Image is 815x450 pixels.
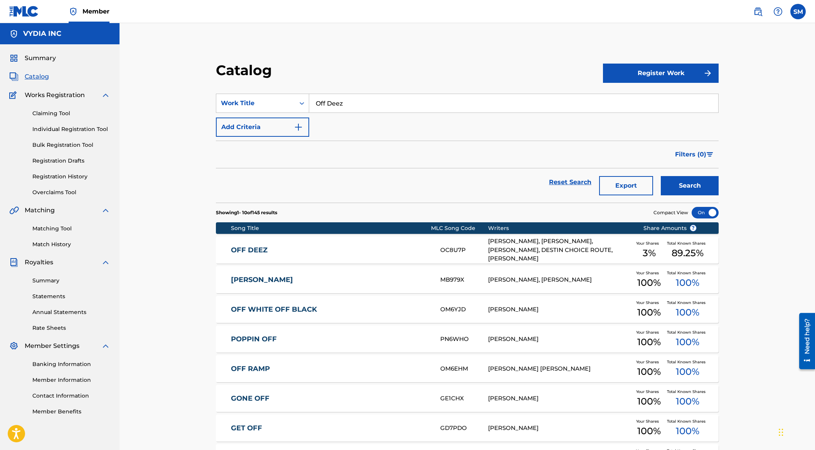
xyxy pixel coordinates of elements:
span: 100 % [637,335,661,349]
div: PN6WHO [440,335,488,344]
span: Member [83,7,109,16]
span: Your Shares [636,240,662,246]
span: 100 % [637,306,661,319]
span: 100 % [676,365,699,379]
div: User Menu [790,4,806,19]
span: Your Shares [636,300,662,306]
img: Top Rightsholder [69,7,78,16]
span: 100 % [676,276,699,290]
a: GONE OFF [231,394,430,403]
div: OM6YJD [440,305,488,314]
div: GD7PDO [440,424,488,433]
a: Member Information [32,376,110,384]
form: Search Form [216,94,719,203]
img: Accounts [9,29,19,39]
div: MB979X [440,275,488,284]
span: 100 % [637,424,661,438]
span: 100 % [676,335,699,349]
a: Match History [32,240,110,249]
iframe: Resource Center [793,310,815,372]
span: Your Shares [636,418,662,424]
a: Overclaims Tool [32,188,110,196]
span: 3 % [643,246,656,260]
a: Summary [32,277,110,285]
span: Your Shares [636,359,662,365]
img: expand [101,91,110,100]
span: Total Known Shares [667,389,709,395]
span: 100 % [637,365,661,379]
span: Total Known Shares [667,359,709,365]
p: Showing 1 - 10 of 145 results [216,209,277,216]
span: Total Known Shares [667,300,709,306]
div: [PERSON_NAME] [488,424,631,433]
button: Export [599,176,653,195]
img: 9d2ae6d4665cec9f34b9.svg [294,123,303,132]
img: search [753,7,763,16]
a: Annual Statements [32,308,110,316]
img: expand [101,258,110,267]
img: Works Registration [9,91,19,100]
span: 100 % [676,395,699,408]
div: Writers [488,224,631,232]
span: Total Known Shares [667,270,709,276]
span: 89.25 % [672,246,704,260]
span: Catalog [25,72,49,81]
a: Reset Search [545,174,595,191]
span: Your Shares [636,329,662,335]
img: filter [707,152,713,157]
a: Registration History [32,173,110,181]
img: help [773,7,783,16]
button: Filters (0) [670,145,719,164]
a: Registration Drafts [32,157,110,165]
img: Member Settings [9,341,19,351]
div: [PERSON_NAME] [488,335,631,344]
span: Total Known Shares [667,418,709,424]
div: Help [770,4,786,19]
span: Your Shares [636,389,662,395]
img: expand [101,206,110,215]
span: Matching [25,206,55,215]
div: Work Title [221,99,290,108]
a: Statements [32,292,110,301]
a: OFF WHITE OFF BLACK [231,305,430,314]
div: [PERSON_NAME] [488,394,631,403]
a: CatalogCatalog [9,72,49,81]
div: GE1CHX [440,394,488,403]
a: OFF DEEZ [231,246,430,255]
a: Public Search [750,4,766,19]
a: POPPIN OFF [231,335,430,344]
button: Register Work [603,64,719,83]
iframe: Chat Widget [776,413,815,450]
span: Filters ( 0 ) [675,150,706,159]
a: SummarySummary [9,54,56,63]
span: 100 % [676,424,699,438]
a: Rate Sheets [32,324,110,332]
div: MLC Song Code [431,224,488,232]
a: Bulk Registration Tool [32,141,110,149]
a: GET OFF [231,424,430,433]
div: [PERSON_NAME] [488,305,631,314]
span: Royalties [25,258,53,267]
img: expand [101,341,110,351]
div: [PERSON_NAME] [PERSON_NAME] [488,364,631,373]
span: Works Registration [25,91,85,100]
span: 100 % [637,395,661,408]
a: [PERSON_NAME] [231,275,430,284]
img: Matching [9,206,19,215]
span: Total Known Shares [667,240,709,246]
span: 100 % [676,306,699,319]
img: Royalties [9,258,19,267]
h5: VYDIA INC [23,29,61,38]
a: Banking Information [32,360,110,368]
button: Search [661,176,719,195]
span: Total Known Shares [667,329,709,335]
img: Summary [9,54,19,63]
span: Summary [25,54,56,63]
img: f7272a7cc735f4ea7f67.svg [703,69,712,78]
span: Share Amounts [643,224,697,232]
div: OC8U7P [440,246,488,255]
div: Drag [779,421,783,444]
